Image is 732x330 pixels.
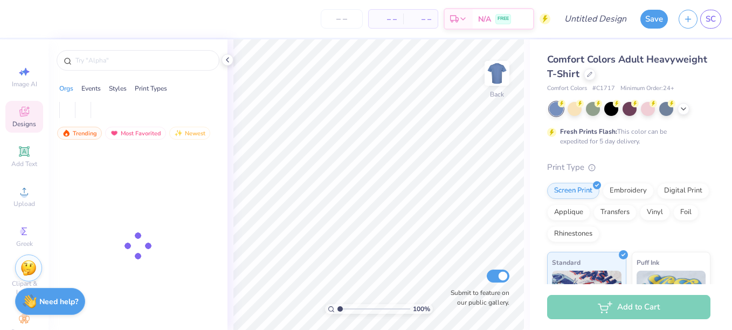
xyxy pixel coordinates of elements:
[135,84,167,93] div: Print Types
[547,183,599,199] div: Screen Print
[169,127,210,140] div: Newest
[62,129,71,137] img: trending.gif
[657,183,709,199] div: Digital Print
[109,84,127,93] div: Styles
[498,15,509,23] span: FREE
[16,239,33,248] span: Greek
[12,120,36,128] span: Designs
[640,204,670,221] div: Vinyl
[110,129,119,137] img: most_fav.gif
[59,84,73,93] div: Orgs
[706,13,716,25] span: SC
[547,226,599,242] div: Rhinestones
[445,288,509,307] label: Submit to feature on our public gallery.
[592,84,615,93] span: # C1717
[39,297,78,307] strong: Need help?
[637,271,706,325] img: Puff Ink
[547,84,587,93] span: Comfort Colors
[174,129,183,137] img: Newest.gif
[637,257,659,268] span: Puff Ink
[74,55,212,66] input: Try "Alpha"
[556,8,635,30] input: Untitled Design
[552,257,581,268] span: Standard
[11,160,37,168] span: Add Text
[375,13,397,25] span: – –
[478,13,491,25] span: N/A
[620,84,674,93] span: Minimum Order: 24 +
[12,80,37,88] span: Image AI
[321,9,363,29] input: – –
[547,53,707,80] span: Comfort Colors Adult Heavyweight T-Shirt
[547,204,590,221] div: Applique
[700,10,721,29] a: SC
[486,63,508,84] img: Back
[640,10,668,29] button: Save
[57,127,102,140] div: Trending
[490,90,504,99] div: Back
[5,279,43,297] span: Clipart & logos
[13,200,35,208] span: Upload
[105,127,166,140] div: Most Favorited
[593,204,637,221] div: Transfers
[673,204,699,221] div: Foil
[560,127,693,146] div: This color can be expedited for 5 day delivery.
[547,161,710,174] div: Print Type
[552,271,621,325] img: Standard
[81,84,101,93] div: Events
[410,13,431,25] span: – –
[413,304,430,314] span: 100 %
[603,183,654,199] div: Embroidery
[560,127,617,136] strong: Fresh Prints Flash:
